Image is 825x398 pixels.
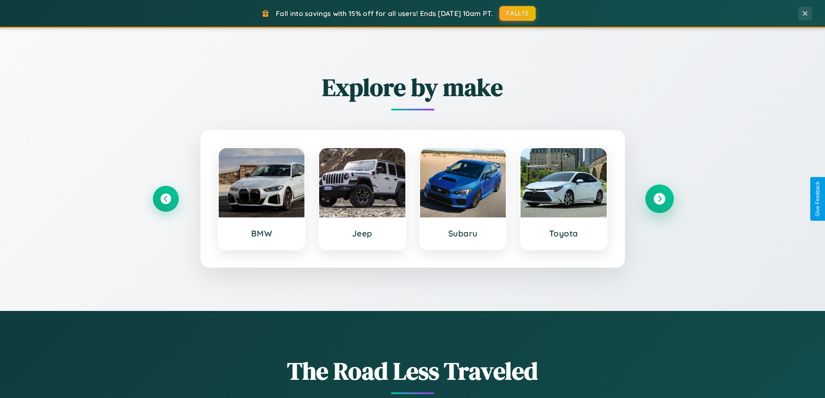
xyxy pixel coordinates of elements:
[276,9,493,18] span: Fall into savings with 15% off for all users! Ends [DATE] 10am PT.
[227,228,296,239] h3: BMW
[529,228,598,239] h3: Toyota
[153,354,673,388] h1: The Road Less Traveled
[815,181,821,217] div: Give Feedback
[499,6,536,21] button: FALL15
[153,71,673,104] h2: Explore by make
[429,228,498,239] h3: Subaru
[328,228,397,239] h3: Jeep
